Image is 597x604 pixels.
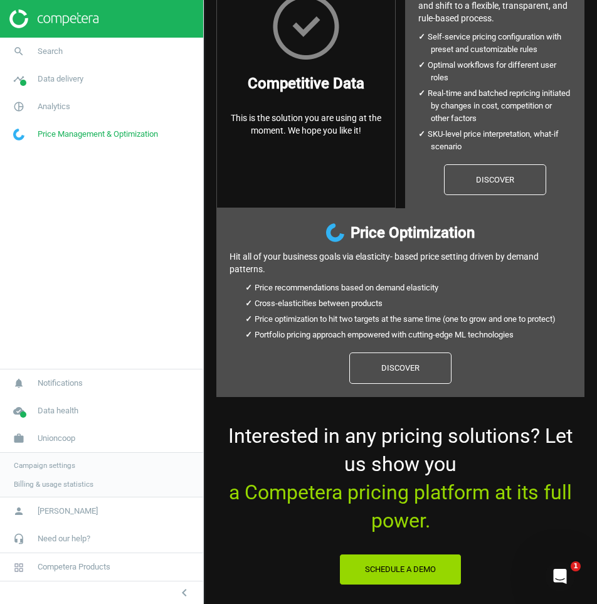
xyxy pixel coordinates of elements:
i: notifications [7,371,31,395]
span: Competera Products [38,561,110,573]
i: cloud_done [7,399,31,423]
i: pie_chart_outlined [7,95,31,119]
span: Notifications [38,378,83,389]
span: Data delivery [38,73,83,85]
img: ajHJNr6hYgQAAAAASUVORK5CYII= [9,9,98,28]
p: Hit all of your business goals via elasticity- based price setting driven by demand patterns. [230,250,571,275]
li: Portfolio pricing approach empowered with cutting-edge ML technologies [258,329,556,341]
p: This is the solution you are using at the moment. We hope you like it! [230,112,383,137]
img: wGWNvw8QSZomAAAAABJRU5ErkJggg== [326,223,344,242]
span: Need our help? [38,533,90,544]
a: Discover [444,164,546,196]
span: Campaign settings [14,460,75,470]
span: Billing & usage statistics [14,479,93,489]
li: Price recommendations based on demand elasticity [258,282,556,294]
i: headset_mic [7,527,31,551]
span: Data health [38,405,78,416]
li: Real-time and batched repricing initiated by changes in cost, competition or other factors [431,87,571,125]
button: Schedule a Demo [339,554,462,585]
li: SKU-level price interpretation, what-if scenario [431,128,571,153]
span: Analytics [38,101,70,112]
i: chevron_left [177,585,192,600]
a: Discover [349,352,452,384]
img: wGWNvw8QSZomAAAAABJRU5ErkJggg== [13,129,24,140]
p: Interested in any pricing solutions? Let us show you [216,422,584,534]
i: work [7,427,31,450]
i: timeline [7,67,31,91]
i: person [7,499,31,523]
li: Optimal workflows for different user roles [431,59,571,84]
span: Price Management & Optimization [38,129,158,140]
button: chevron_left [169,585,200,601]
h3: Competitive Data [248,72,364,95]
span: a Competera pricing platform at its full power. [229,480,572,532]
span: Search [38,46,63,57]
li: Self-service pricing configuration with preset and customizable rules [431,31,571,56]
span: Unioncoop [38,433,75,444]
li: Price optimization to hit two targets at the same time (one to grow and one to protect) [258,313,556,326]
span: 1 [571,561,581,571]
li: Cross-elasticities between products [258,297,556,310]
i: search [7,40,31,63]
iframe: Intercom live chat [545,561,575,591]
span: [PERSON_NAME] [38,506,98,517]
h3: Price Optimization [351,221,475,244]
